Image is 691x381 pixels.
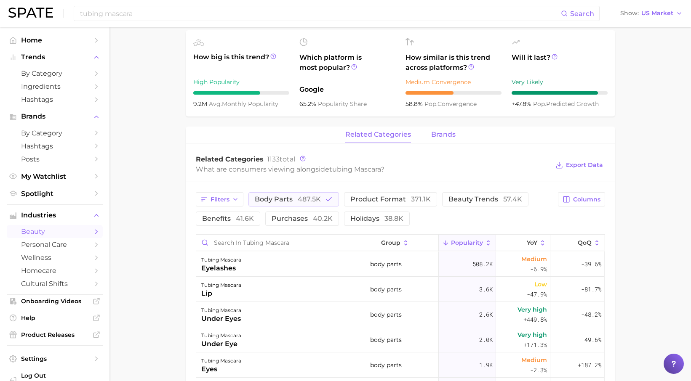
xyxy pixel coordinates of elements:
button: ShowUS Market [618,8,685,19]
span: +187.2% [578,360,601,370]
span: Medium [521,355,547,365]
span: Home [21,36,88,44]
span: by Category [21,69,88,77]
span: body parts [370,360,402,370]
span: My Watchlist [21,172,88,180]
a: Settings [7,352,103,365]
span: popularity share [318,100,367,108]
div: 5 / 10 [406,91,502,95]
a: Home [7,34,103,47]
span: Spotlight [21,190,88,198]
span: -39.6% [581,259,601,269]
a: personal care [7,238,103,251]
a: Onboarding Videos [7,295,103,307]
span: 508.2k [472,259,493,269]
span: 371.1k [411,195,431,203]
span: wellness [21,254,88,262]
span: YoY [527,239,537,246]
span: Filters [211,196,229,203]
span: body parts [370,259,402,269]
button: Filters [196,192,243,206]
span: QoQ [578,239,592,246]
span: +449.8% [523,315,547,325]
span: Very high [518,304,547,315]
span: predicted growth [533,100,599,108]
a: Hashtags [7,140,103,153]
span: Popularity [451,239,483,246]
button: Trends [7,51,103,63]
span: 65.2% [299,100,318,108]
span: 2.6k [479,310,493,320]
a: homecare [7,264,103,277]
button: group [367,235,439,251]
span: beauty [21,228,88,235]
span: body parts [370,335,402,345]
button: tubing mascaralipbody parts3.6kLow-47.9%-81.7% [196,277,605,302]
span: 41.6k [236,214,254,222]
span: How similar is this trend across platforms? [406,53,502,73]
span: Onboarding Videos [21,297,88,305]
span: group [381,239,400,246]
span: total [267,155,295,163]
span: Posts [21,155,88,163]
span: homecare [21,267,88,275]
span: -2.3% [530,365,547,375]
div: under eyes [201,314,241,324]
span: Hashtags [21,142,88,150]
button: tubing mascaraeyelashesbody parts508.2kMedium-6.9%-39.6% [196,251,605,277]
span: Trends [21,53,88,61]
span: +171.3% [523,340,547,350]
span: Product Releases [21,331,88,339]
div: Medium Convergence [406,77,502,87]
span: Show [620,11,639,16]
span: 9.2m [193,100,209,108]
div: What are consumers viewing alongside ? [196,164,550,175]
a: Ingredients [7,80,103,93]
span: cultural shifts [21,280,88,288]
span: Columns [573,196,600,203]
span: Which platform is most popular? [299,53,395,80]
button: tubing mascaraunder eyesbody parts2.6kVery high+449.8%-48.2% [196,302,605,327]
span: 1133 [267,155,280,163]
span: Export Data [566,161,603,169]
span: Will it last? [512,53,608,73]
span: beauty trends [448,196,522,203]
span: monthly popularity [209,100,278,108]
span: benefits [202,215,254,222]
button: Popularity [439,235,496,251]
a: Spotlight [7,187,103,200]
span: 57.4k [503,195,522,203]
button: tubing mascaraeyesbody parts1.9kMedium-2.3%+187.2% [196,352,605,378]
span: -49.6% [581,335,601,345]
button: QoQ [550,235,604,251]
input: Search in tubing mascara [196,235,367,251]
abbr: popularity index [533,100,546,108]
div: tubing mascara [201,280,241,290]
span: Help [21,314,88,322]
span: Search [570,10,594,18]
div: eyes [201,364,241,374]
div: 9 / 10 [512,91,608,95]
span: brands [431,131,456,138]
span: product format [350,196,431,203]
span: body parts [370,284,402,294]
button: tubing mascaraunder eyebody parts2.0kVery high+171.3%-49.6% [196,327,605,352]
div: 7 / 10 [193,91,289,95]
span: Industries [21,212,88,219]
span: Ingredients [21,82,88,90]
div: tubing mascara [201,305,241,315]
span: purchases [272,215,333,222]
button: Columns [558,192,605,206]
a: cultural shifts [7,277,103,290]
span: -6.9% [530,264,547,274]
input: Search here for a brand, industry, or ingredient [79,6,561,21]
span: 2.0k [479,335,493,345]
abbr: average [209,100,222,108]
span: personal care [21,241,88,249]
span: Google [299,85,395,95]
a: Help [7,312,103,324]
a: Hashtags [7,93,103,106]
span: How big is this trend? [193,52,289,73]
div: High Popularity [193,77,289,87]
a: My Watchlist [7,170,103,183]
